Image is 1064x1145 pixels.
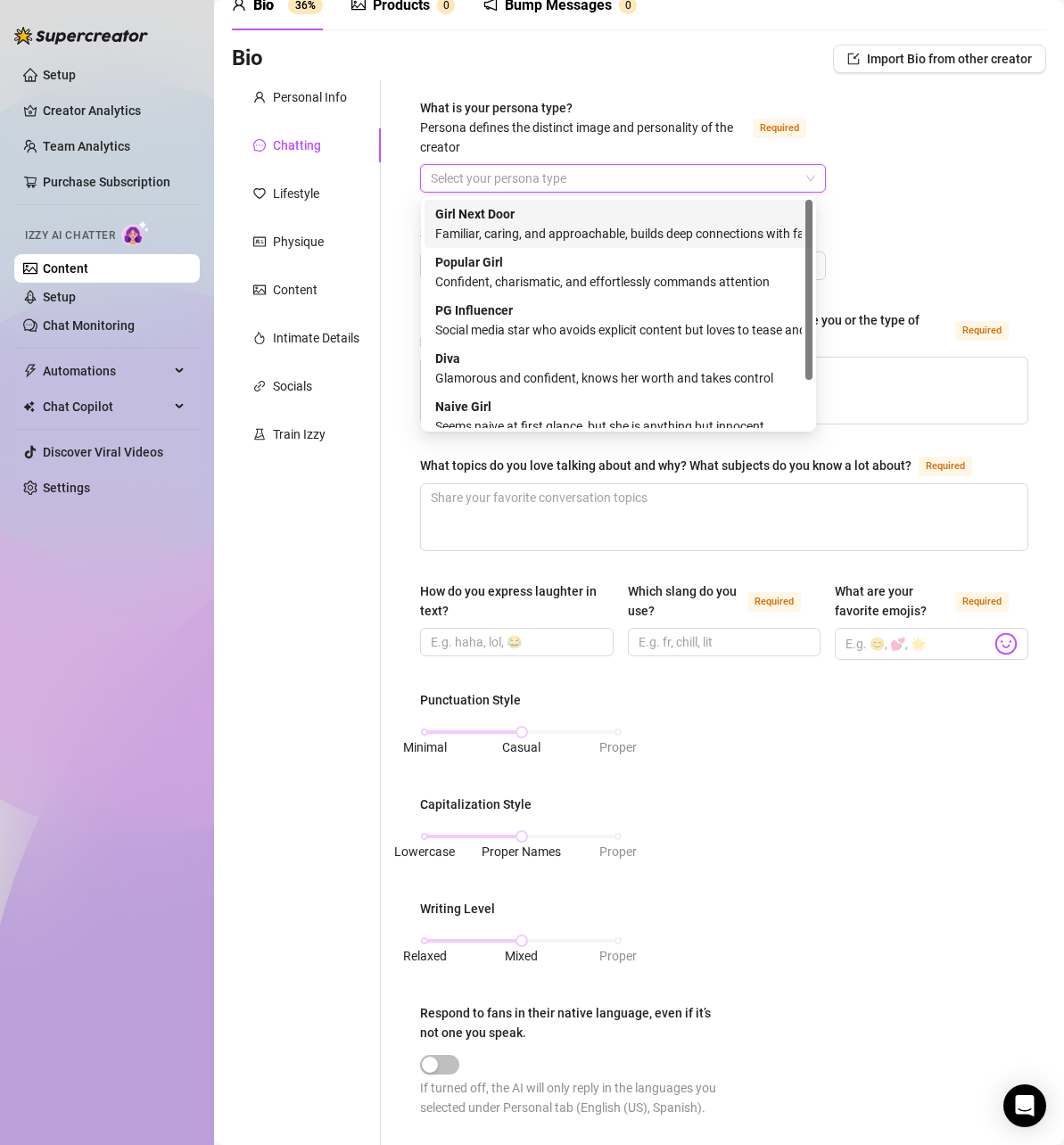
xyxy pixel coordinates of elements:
[435,351,460,366] strong: Diva
[403,740,447,754] span: Minimal
[420,690,521,710] div: Punctuation Style
[420,224,510,243] div: Selling Strategy
[420,581,601,621] div: How do you express laughter in text?
[253,235,266,248] span: idcard
[273,376,312,396] div: Socials
[43,290,76,304] a: Setup
[43,318,135,333] a: Chat Monitoring
[43,261,88,276] a: Content
[420,795,544,814] label: Capitalization Style
[431,632,599,652] input: How do you express laughter in text?
[919,457,972,476] span: Required
[845,632,991,655] input: What are your favorite emojis?
[435,272,802,292] div: Confident, charismatic, and effortlessly commands attention
[867,52,1032,66] span: Import Bio from other creator
[835,581,1028,621] label: What are your favorite emojis?
[122,220,150,246] img: AI Chatter
[43,357,169,385] span: Automations
[421,484,1027,550] textarea: What topics do you love talking about and why? What subjects do you know a lot about?
[420,1003,712,1042] div: Respond to fans in their native language, even if it’s not one you speak.
[420,1003,724,1042] label: Respond to fans in their native language, even if it’s not one you speak.
[955,592,1009,612] span: Required
[23,400,35,413] img: Chat Copilot
[43,445,163,459] a: Discover Viral Videos
[273,232,324,251] div: Physique
[435,320,802,340] div: Social media star who avoids explicit content but loves to tease and flirt
[273,184,319,203] div: Lifestyle
[420,455,992,476] label: What topics do you love talking about and why? What subjects do you know a lot about?
[43,139,130,153] a: Team Analytics
[420,120,733,154] span: Persona defines the distinct image and personality of the creator
[1003,1084,1046,1127] div: Open Intercom Messenger
[435,416,802,436] div: Seems naive at first glance, but she is anything but innocent
[25,227,115,244] span: Izzy AI Chatter
[955,321,1009,341] span: Required
[435,368,802,388] div: Glamorous and confident, knows her worth and takes control
[628,581,821,621] label: Which slang do you use?
[835,581,948,621] div: What are your favorite emojis?
[420,1055,459,1075] button: Respond to fans in their native language, even if it’s not one you speak.
[435,400,491,414] strong: Naive Girl
[420,101,733,154] span: What is your persona type?
[599,949,637,963] span: Proper
[43,392,169,421] span: Chat Copilot
[502,740,540,754] span: Casual
[403,949,447,963] span: Relaxed
[420,223,590,244] label: Selling Strategy
[273,136,321,155] div: Chatting
[23,364,37,378] span: thunderbolt
[420,310,1028,350] label: How would you describe your online personality? How do your fans see you or the type of persona y...
[599,740,637,754] span: Proper
[435,207,515,221] strong: Girl Next Door
[253,380,266,392] span: link
[43,96,186,125] a: Creator Analytics
[994,632,1018,655] img: svg%3e
[420,581,614,621] label: How do you express laughter in text?
[14,27,148,45] img: logo-BBDzfeDw.svg
[833,45,1046,73] button: Import Bio from other creator
[43,68,76,82] a: Setup
[273,328,359,348] div: Intimate Details
[420,1078,724,1117] div: If turned off, the AI will only reply in the languages you selected under Personal tab (English (...
[420,899,507,918] label: Writing Level
[420,899,495,918] div: Writing Level
[253,332,266,344] span: fire
[599,844,637,859] span: Proper
[505,949,538,963] span: Mixed
[273,280,318,300] div: Content
[435,255,503,269] strong: Popular Girl
[435,224,802,243] div: Familiar, caring, and approachable, builds deep connections with fans
[253,91,266,103] span: user
[628,581,741,621] div: Which slang do you use?
[273,87,347,107] div: Personal Info
[253,187,266,200] span: heart
[639,632,807,652] input: Which slang do you use?
[43,175,170,189] a: Purchase Subscription
[420,456,911,475] div: What topics do you love talking about and why? What subjects do you know a lot about?
[394,844,455,859] span: Lowercase
[420,795,532,814] div: Capitalization Style
[43,481,90,495] a: Settings
[253,284,266,296] span: picture
[420,310,948,350] div: How would you describe your online personality? How do your fans see you or the type of persona y...
[482,844,561,859] span: Proper Names
[420,690,533,710] label: Punctuation Style
[232,45,263,73] h3: Bio
[273,424,326,444] div: Train Izzy
[747,592,801,612] span: Required
[253,428,266,441] span: experiment
[253,139,266,152] span: message
[753,119,806,138] span: Required
[847,53,860,65] span: import
[435,303,513,317] strong: PG Influencer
